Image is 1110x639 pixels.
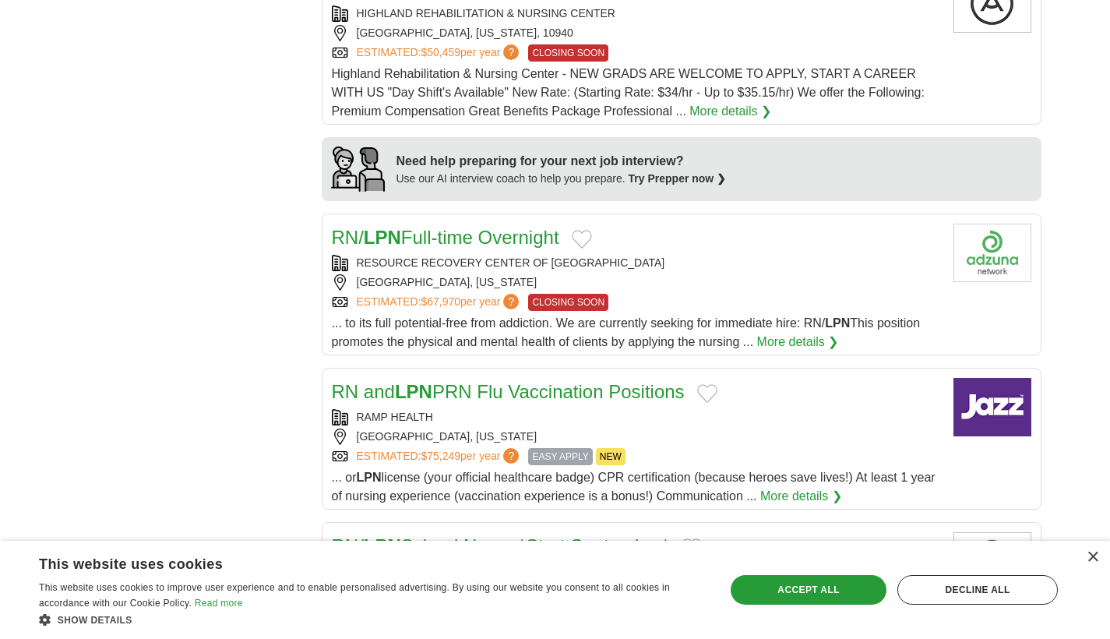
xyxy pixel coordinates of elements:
span: ... or license (your official healthcare badge) CPR certification (because heroes save lives!) At... [332,471,936,503]
div: HIGHLAND REHABILITATION & NURSING CENTER [332,5,941,22]
div: RAMP HEALTH [332,409,941,425]
div: This website uses cookies [39,550,666,574]
span: CLOSING SOON [528,44,608,62]
span: CLOSING SOON [528,294,608,311]
strong: LPN [364,227,401,248]
span: $75,249 [421,450,460,462]
a: Try Prepper now ❯ [629,172,727,185]
div: Accept all [731,575,886,605]
strong: LPN [395,381,432,402]
strong: LPN [825,316,850,330]
span: ... to its full potential-free from addiction. We are currently seeking for immediate hire: RN/ T... [332,316,921,348]
div: Close [1087,552,1098,563]
div: Show details [39,612,705,627]
a: More details ❯ [689,102,771,121]
span: $67,970 [421,295,460,308]
strong: LPN [364,535,401,556]
div: Decline all [897,575,1058,605]
div: [GEOGRAPHIC_DATA], [US_STATE] [332,429,941,445]
span: NEW [596,448,625,465]
span: Show details [58,615,132,626]
span: ? [503,44,519,60]
span: EASY APPLY [528,448,592,465]
button: Add to favorite jobs [682,538,702,557]
a: More details ❯ [757,333,839,351]
img: Company logo [953,532,1031,591]
span: ? [503,294,519,309]
span: $50,459 [421,46,460,58]
div: Use our AI interview coach to help you prepare. [396,171,727,187]
a: Read more, opens a new window [195,598,243,609]
div: Need help preparing for your next job interview? [396,152,727,171]
a: ESTIMATED:$75,249per year? [357,448,523,465]
a: RN/LPNFull-time Overnight [332,227,559,248]
a: RN andLPNPRN Flu Vaccination Positions [332,381,685,402]
a: ESTIMATED:$67,970per year? [357,294,523,311]
a: ESTIMATED:$50,459per year? [357,44,523,62]
div: [GEOGRAPHIC_DATA], [US_STATE], 10940 [332,25,941,41]
a: RN/LPNSchool Nurse *Start September* [332,535,670,556]
div: [GEOGRAPHIC_DATA], [US_STATE] [332,274,941,291]
button: Add to favorite jobs [572,230,592,249]
strong: LPN [357,471,382,484]
img: Company logo [953,378,1031,436]
a: More details ❯ [760,487,842,506]
span: ? [503,448,519,464]
span: Highland Rehabilitation & Nursing Center - NEW GRADS ARE WELCOME TO APPLY, START A CAREER WITH US... [332,67,925,118]
div: RESOURCE RECOVERY CENTER OF [GEOGRAPHIC_DATA] [332,255,941,271]
button: Add to favorite jobs [697,384,717,403]
img: Company logo [953,224,1031,282]
span: This website uses cookies to improve user experience and to enable personalised advertising. By u... [39,582,670,609]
